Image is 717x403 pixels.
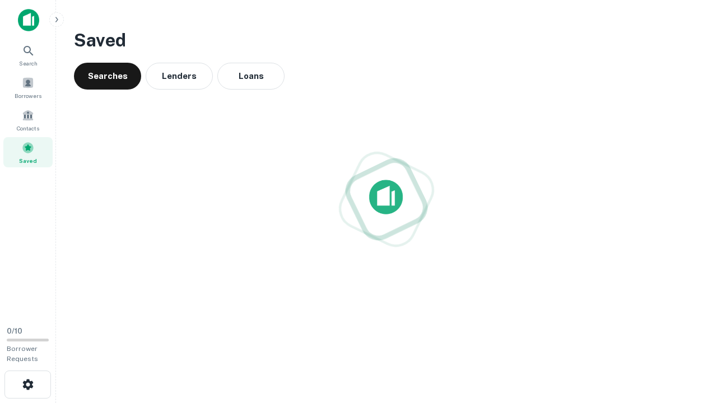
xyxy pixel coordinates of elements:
[217,63,285,90] button: Loans
[3,105,53,135] a: Contacts
[17,124,39,133] span: Contacts
[18,9,39,31] img: capitalize-icon.png
[15,91,41,100] span: Borrowers
[74,63,141,90] button: Searches
[146,63,213,90] button: Lenders
[3,137,53,167] a: Saved
[19,59,38,68] span: Search
[3,40,53,70] a: Search
[661,313,717,367] iframe: Chat Widget
[7,327,22,335] span: 0 / 10
[19,156,37,165] span: Saved
[74,27,699,54] h3: Saved
[3,72,53,102] a: Borrowers
[7,345,38,363] span: Borrower Requests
